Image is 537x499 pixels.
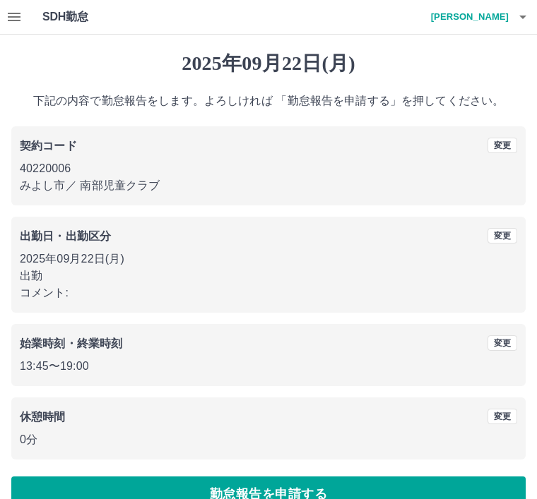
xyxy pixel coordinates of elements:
[20,267,517,284] p: 出勤
[488,335,517,351] button: 変更
[20,358,517,375] p: 13:45 〜 19:00
[488,409,517,424] button: 変更
[11,92,526,109] p: 下記の内容で勤怠報告をします。よろしければ 「勤怠報告を申請する」を押してください。
[20,337,122,349] b: 始業時刻・終業時刻
[20,140,77,152] b: 契約コード
[20,160,517,177] p: 40220006
[11,52,526,76] h1: 2025年09月22日(月)
[20,411,66,423] b: 休憩時間
[20,177,517,194] p: みよし市 ／ 南部児童クラブ
[20,230,111,242] b: 出勤日・出勤区分
[488,138,517,153] button: 変更
[488,228,517,244] button: 変更
[20,251,517,267] p: 2025年09月22日(月)
[20,284,517,301] p: コメント:
[20,431,517,448] p: 0分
